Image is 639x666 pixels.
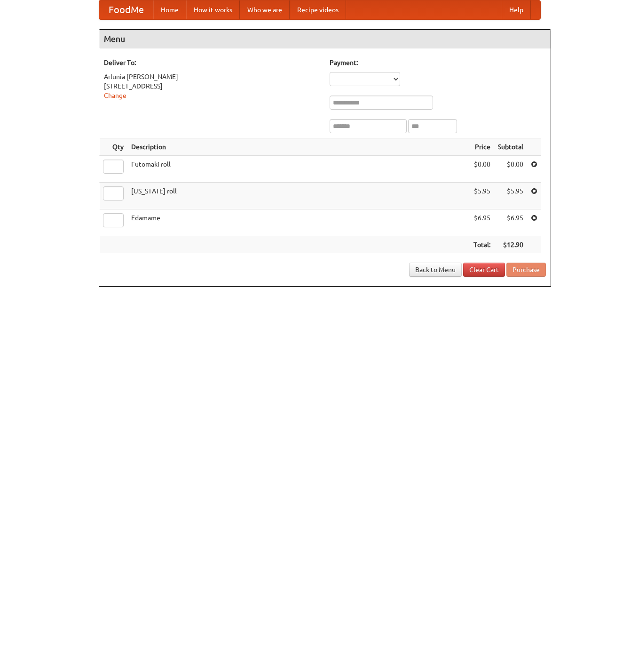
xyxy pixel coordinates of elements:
[104,72,320,81] div: Arlunia [PERSON_NAME]
[127,156,470,183] td: Futomaki roll
[494,138,527,156] th: Subtotal
[470,236,494,254] th: Total:
[104,81,320,91] div: [STREET_ADDRESS]
[470,156,494,183] td: $0.00
[290,0,346,19] a: Recipe videos
[494,236,527,254] th: $12.90
[470,209,494,236] td: $6.95
[99,30,551,48] h4: Menu
[99,138,127,156] th: Qty
[409,263,462,277] a: Back to Menu
[127,209,470,236] td: Edamame
[240,0,290,19] a: Who we are
[494,156,527,183] td: $0.00
[330,58,546,67] h5: Payment:
[502,0,531,19] a: Help
[463,263,505,277] a: Clear Cart
[127,138,470,156] th: Description
[506,263,546,277] button: Purchase
[104,58,320,67] h5: Deliver To:
[153,0,186,19] a: Home
[127,183,470,209] td: [US_STATE] roll
[494,209,527,236] td: $6.95
[99,0,153,19] a: FoodMe
[104,92,126,99] a: Change
[470,138,494,156] th: Price
[470,183,494,209] td: $5.95
[494,183,527,209] td: $5.95
[186,0,240,19] a: How it works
